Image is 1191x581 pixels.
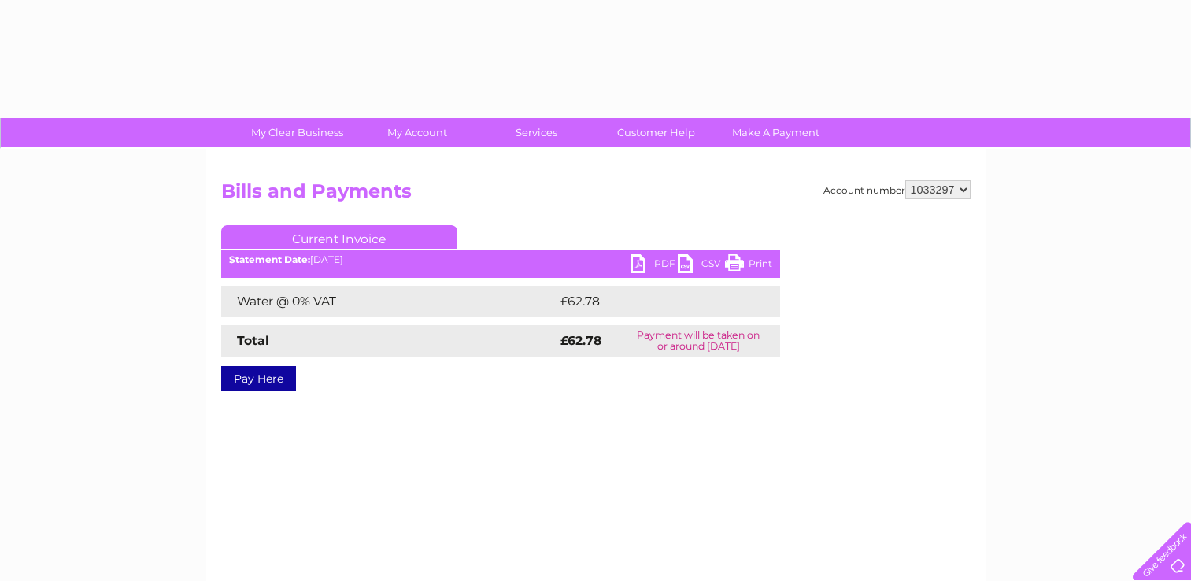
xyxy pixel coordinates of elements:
a: Make A Payment [711,118,841,147]
a: My Clear Business [232,118,362,147]
a: Print [725,254,772,277]
td: Payment will be taken on or around [DATE] [617,325,780,357]
td: Water @ 0% VAT [221,286,557,317]
a: Pay Here [221,366,296,391]
a: CSV [678,254,725,277]
a: Customer Help [591,118,721,147]
div: [DATE] [221,254,780,265]
a: My Account [352,118,482,147]
strong: £62.78 [560,333,601,348]
b: Statement Date: [229,253,310,265]
a: Current Invoice [221,225,457,249]
a: PDF [631,254,678,277]
strong: Total [237,333,269,348]
div: Account number [823,180,971,199]
td: £62.78 [557,286,748,317]
h2: Bills and Payments [221,180,971,210]
a: Services [472,118,601,147]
